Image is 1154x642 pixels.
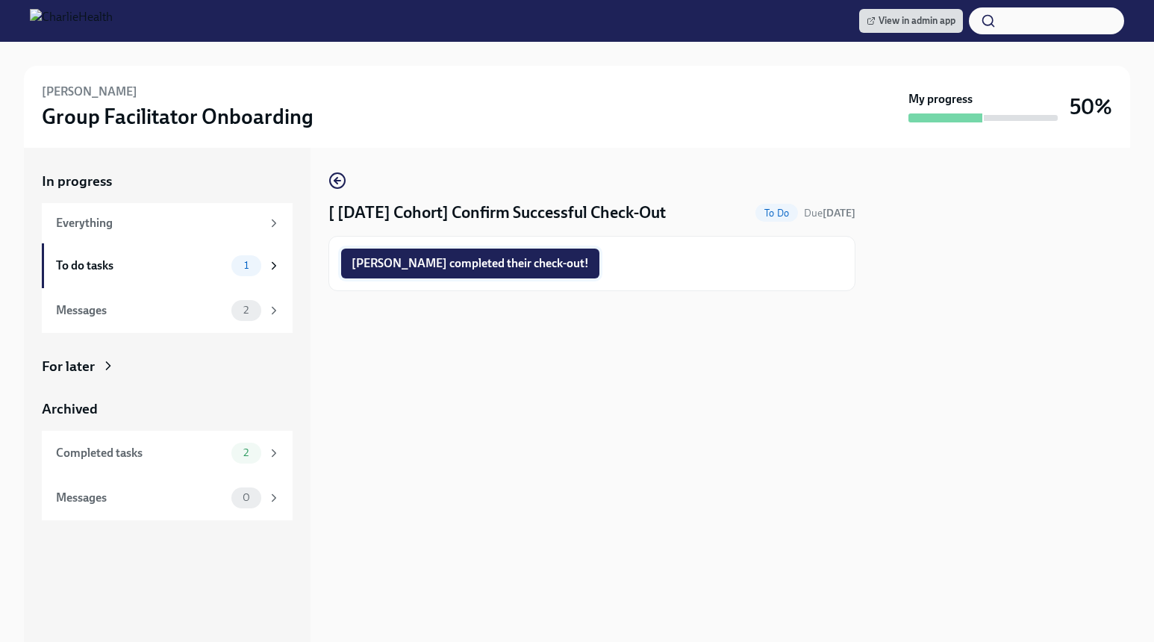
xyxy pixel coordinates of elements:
[42,203,293,243] a: Everything
[234,447,258,458] span: 2
[56,302,225,319] div: Messages
[234,492,259,503] span: 0
[908,91,973,107] strong: My progress
[235,260,258,271] span: 1
[42,288,293,333] a: Messages2
[42,399,293,419] a: Archived
[755,208,798,219] span: To Do
[823,207,855,219] strong: [DATE]
[352,256,589,271] span: [PERSON_NAME] completed their check-out!
[804,206,855,220] span: September 6th, 2025 10:00
[42,357,293,376] a: For later
[42,172,293,191] a: In progress
[56,258,225,274] div: To do tasks
[56,490,225,506] div: Messages
[328,202,666,224] h4: [ [DATE] Cohort] Confirm Successful Check-Out
[56,445,225,461] div: Completed tasks
[56,215,261,231] div: Everything
[234,305,258,316] span: 2
[1070,93,1112,120] h3: 50%
[42,84,137,100] h6: [PERSON_NAME]
[42,357,95,376] div: For later
[341,249,599,278] button: [PERSON_NAME] completed their check-out!
[804,207,855,219] span: Due
[30,9,113,33] img: CharlieHealth
[42,476,293,520] a: Messages0
[867,13,955,28] span: View in admin app
[859,9,963,33] a: View in admin app
[42,243,293,288] a: To do tasks1
[42,103,314,130] h3: Group Facilitator Onboarding
[42,431,293,476] a: Completed tasks2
